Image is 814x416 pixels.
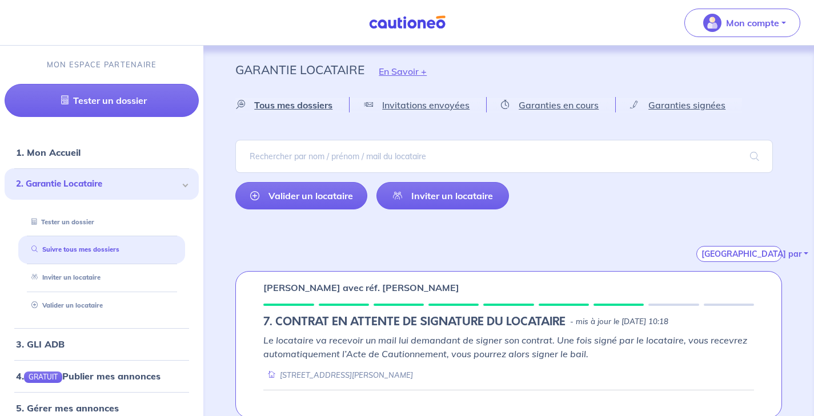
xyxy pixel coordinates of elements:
[364,55,441,88] button: En Savoir +
[364,15,450,30] img: Cautioneo
[16,338,65,350] a: 3. GLI ADB
[5,84,199,117] a: Tester un dossier
[350,98,486,112] a: Invitations envoyées
[254,99,332,111] span: Tous mes dossiers
[5,168,199,200] div: 2. Garantie Locataire
[235,59,364,80] p: Garantie Locataire
[263,315,754,329] div: state: RENTER-PAYMENT-METHOD-IN-PROGRESS, Context: ,IS-GL-CAUTION
[570,316,668,328] p: - mis à jour le [DATE] 10:18
[27,273,101,281] a: Inviter un locataire
[18,213,185,232] div: Tester un dossier
[726,16,779,30] p: Mon compte
[263,281,459,294] p: [PERSON_NAME] avec réf. [PERSON_NAME]
[382,99,470,111] span: Invitations envoyées
[616,98,742,112] a: Garanties signées
[5,141,199,164] div: 1. Mon Accueil
[684,9,800,37] button: illu_account_valid_menu.svgMon compte
[487,98,615,112] a: Garanties en cours
[235,140,773,173] input: Rechercher par nom / prénom / mail du locataire
[519,99,599,111] span: Garanties en cours
[5,365,199,387] div: 4.GRATUITPublier mes annonces
[16,147,81,158] a: 1. Mon Accueil
[16,370,161,382] a: 4.GRATUITPublier mes annonces
[263,315,566,329] h5: 7. CONTRAT EN ATTENTE DE SIGNATURE DU LOCATAIRE
[736,140,773,172] span: search
[27,218,94,226] a: Tester un dossier
[47,59,157,70] p: MON ESPACE PARTENAIRE
[696,246,782,262] button: [GEOGRAPHIC_DATA] par
[5,333,199,356] div: 3. GLI ADB
[18,296,185,315] div: Valider un locataire
[235,182,367,209] a: Valider un locataire
[263,370,413,381] div: [STREET_ADDRESS][PERSON_NAME]
[18,240,185,259] div: Suivre tous mes dossiers
[27,301,103,309] a: Valider un locataire
[16,177,179,191] span: 2. Garantie Locataire
[235,98,349,112] a: Tous mes dossiers
[376,182,508,209] a: Inviter un locataire
[648,99,725,111] span: Garanties signées
[16,402,119,414] a: 5. Gérer mes annonces
[27,245,119,253] a: Suivre tous mes dossiers
[703,14,721,32] img: illu_account_valid_menu.svg
[263,334,747,360] em: Le locataire va recevoir un mail lui demandant de signer son contrat. Une fois signé par le locat...
[18,268,185,287] div: Inviter un locataire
